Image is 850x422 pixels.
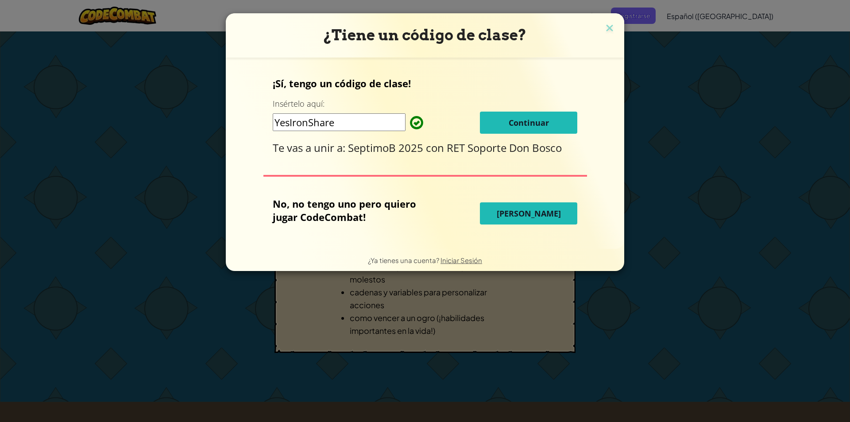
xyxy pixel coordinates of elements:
[480,112,577,134] button: Continuar
[447,140,562,155] span: RET Soporte Don Bosco
[440,256,482,264] a: Iniciar Sesión
[509,117,549,128] span: Continuar
[480,202,577,225] button: [PERSON_NAME]
[368,256,440,264] span: ¿Ya tienes una cuenta?
[497,208,561,219] span: [PERSON_NAME]
[604,22,615,35] img: close icon
[426,140,447,155] span: con
[324,26,526,44] span: ¿Tiene un código de clase?
[273,197,436,224] p: No, no tengo uno pero quiero jugar CodeCombat!
[273,140,348,155] span: Te vas a unir a:
[273,98,325,109] label: Insértelo aquí:
[348,140,426,155] span: SeptimoB 2025
[273,77,577,90] p: ¡Sí, tengo un código de clase!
